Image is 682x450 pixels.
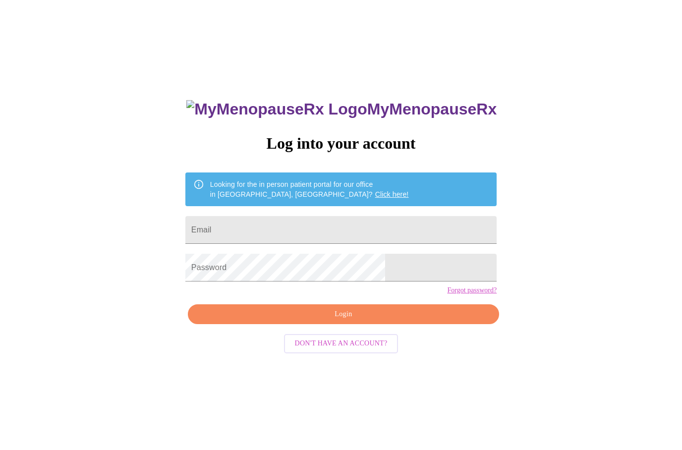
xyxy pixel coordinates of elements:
div: Looking for the in person patient portal for our office in [GEOGRAPHIC_DATA], [GEOGRAPHIC_DATA]? [210,175,409,203]
h3: Log into your account [185,134,497,153]
button: Don't have an account? [284,334,398,353]
a: Forgot password? [447,286,497,294]
a: Don't have an account? [282,338,401,347]
h3: MyMenopauseRx [186,100,497,118]
a: Click here! [375,190,409,198]
span: Don't have an account? [295,337,388,350]
button: Login [188,304,499,325]
img: MyMenopauseRx Logo [186,100,367,118]
span: Login [199,308,488,321]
